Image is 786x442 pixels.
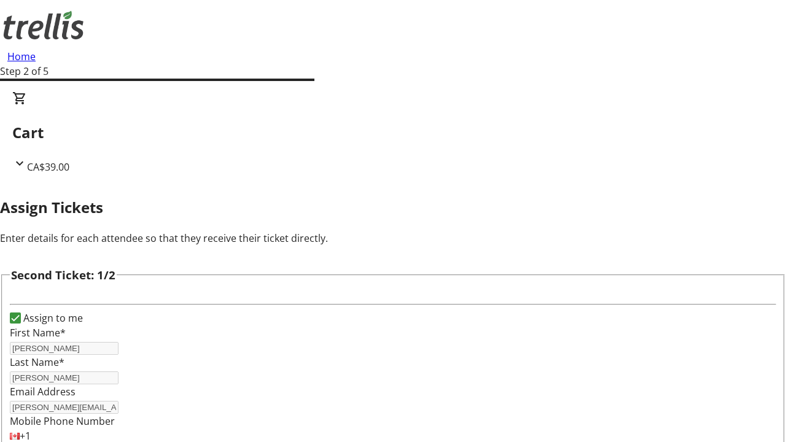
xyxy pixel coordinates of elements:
label: Mobile Phone Number [10,414,115,428]
h3: Second Ticket: 1/2 [11,266,115,284]
label: Email Address [10,385,76,398]
h2: Cart [12,122,774,144]
div: CartCA$39.00 [12,91,774,174]
span: CA$39.00 [27,160,69,174]
label: First Name* [10,326,66,339]
label: Last Name* [10,355,64,369]
label: Assign to me [21,311,83,325]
